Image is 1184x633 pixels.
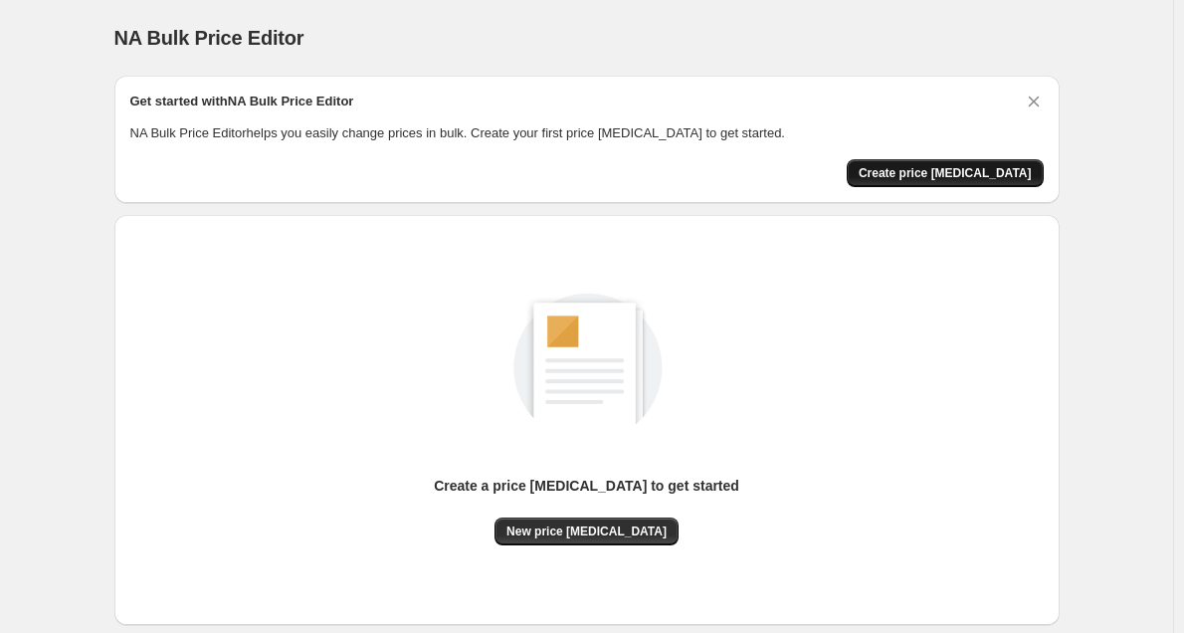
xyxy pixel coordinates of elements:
span: Create price [MEDICAL_DATA] [859,165,1032,181]
button: Create price change job [847,159,1044,187]
span: NA Bulk Price Editor [114,27,304,49]
h2: Get started with NA Bulk Price Editor [130,92,354,111]
p: NA Bulk Price Editor helps you easily change prices in bulk. Create your first price [MEDICAL_DAT... [130,123,1044,143]
button: New price [MEDICAL_DATA] [494,518,679,545]
span: New price [MEDICAL_DATA] [506,524,667,539]
button: Dismiss card [1024,92,1044,111]
p: Create a price [MEDICAL_DATA] to get started [434,476,739,496]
